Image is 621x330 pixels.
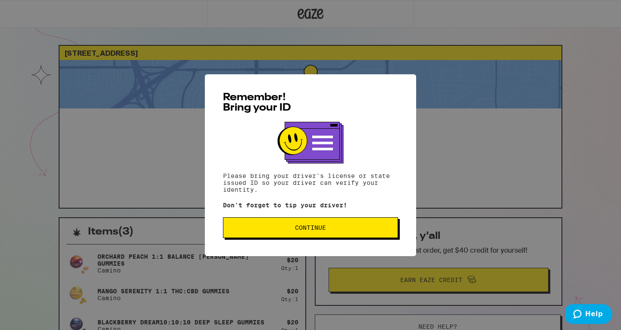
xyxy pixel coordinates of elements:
p: Don't forget to tip your driver! [223,202,398,209]
iframe: Opens a widget where you can find more information [565,304,612,326]
button: Continue [223,217,398,238]
p: Please bring your driver's license or state issued ID so your driver can verify your identity. [223,172,398,193]
span: Continue [295,225,326,231]
span: Remember! Bring your ID [223,92,291,113]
